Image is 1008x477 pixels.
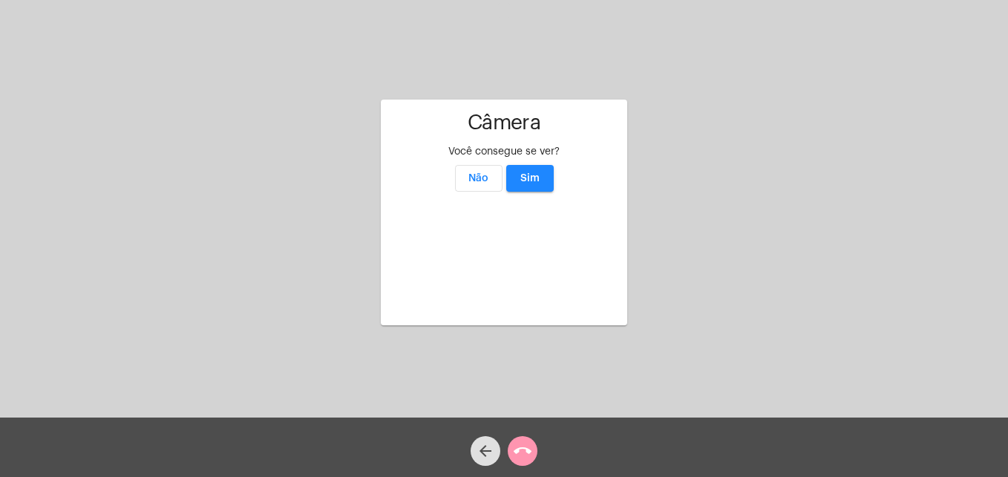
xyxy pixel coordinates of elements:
button: Não [455,165,503,192]
mat-icon: call_end [514,442,531,460]
span: Sim [520,173,540,184]
span: Você consegue se ver? [448,146,560,157]
span: Não [468,173,488,184]
mat-icon: arrow_back [477,442,494,460]
h1: Câmera [393,111,615,134]
button: Sim [506,165,554,192]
